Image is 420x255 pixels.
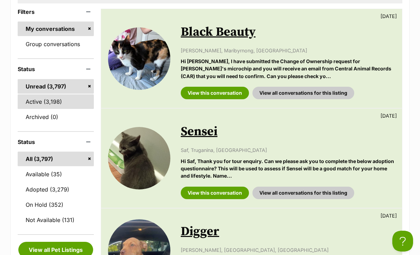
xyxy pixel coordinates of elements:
p: Saf, Truganina, [GEOGRAPHIC_DATA] [181,146,395,154]
header: Filters [18,9,94,15]
a: View all conversations for this listing [252,187,354,199]
a: On Hold (352) [18,197,94,212]
a: View this conversation [181,87,249,99]
img: Sensei [108,127,170,189]
a: View all conversations for this listing [252,87,354,99]
a: All (3,797) [18,152,94,166]
header: Status [18,139,94,145]
a: Available (35) [18,167,94,181]
img: Black Beauty [108,27,170,90]
p: [DATE] [381,212,397,219]
a: Not Available (131) [18,213,94,227]
p: Hi [PERSON_NAME], I have submitted the Change of Ownership request for [PERSON_NAME]'s microchip ... [181,58,395,80]
p: [PERSON_NAME], Maribyrnong, [GEOGRAPHIC_DATA] [181,47,395,54]
a: Archived (0) [18,110,94,124]
a: Black Beauty [181,24,256,40]
a: Digger [181,224,219,239]
a: Sensei [181,124,217,139]
a: Unread (3,797) [18,79,94,94]
a: View this conversation [181,187,249,199]
p: [PERSON_NAME], [GEOGRAPHIC_DATA], [GEOGRAPHIC_DATA] [181,246,395,254]
a: Active (3,198) [18,94,94,109]
iframe: Help Scout Beacon - Open [392,231,413,252]
p: [DATE] [381,112,397,119]
a: Group conversations [18,37,94,51]
p: Hi Saf, Thank you for tour enquiry. Can we please ask you to complete the below adoption question... [181,158,395,180]
a: Adopted (3,279) [18,182,94,197]
a: My conversations [18,22,94,36]
header: Status [18,66,94,72]
p: [DATE] [381,12,397,20]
